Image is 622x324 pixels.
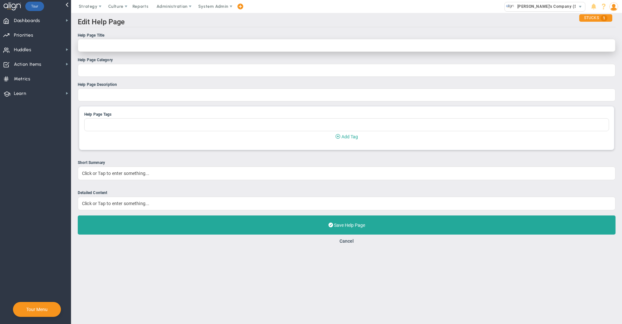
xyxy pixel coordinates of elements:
button: Tour Menu [24,307,50,312]
span: Save Help Page [334,223,365,228]
span: Learn [14,87,26,100]
div: Short Summary [78,160,616,166]
div: Detailed Content [78,190,616,196]
h2: Edit Help Page [78,18,616,27]
button: Cancel [340,238,354,244]
span: Action Items [14,58,41,71]
span: Culture [108,4,123,9]
span: Strategy [79,4,98,9]
img: 48978.Person.photo [609,2,618,11]
div: Help Page Description [78,82,616,88]
div: Click or Tap to enter something... [78,167,616,180]
div: Click or Tap to enter something... [78,197,616,210]
span: Administration [156,4,187,9]
span: 1 [601,15,607,21]
span: Huddles [14,43,31,57]
span: Metrics [14,72,30,86]
span: select [576,2,585,11]
div: Help Page Tags [84,111,609,118]
span: [PERSON_NAME]'s Company (Sandbox) [514,2,593,11]
button: Save Help Page [78,215,616,235]
div: STUCKS [579,14,612,22]
div: Help Page Category [78,57,616,63]
span: System Admin [198,4,228,9]
img: 33318.Company.photo [506,2,514,10]
input: Help Page Title [78,39,616,52]
span: Priorities [14,29,33,42]
div: Help Page Title [78,32,616,39]
input: Help Page Description [78,88,616,101]
input: Help Page Tags [84,118,609,131]
span: Add Tag [341,134,358,139]
input: Help Page Category [78,64,616,77]
span: Dashboards [14,14,40,28]
button: Add Tag [84,131,609,142]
